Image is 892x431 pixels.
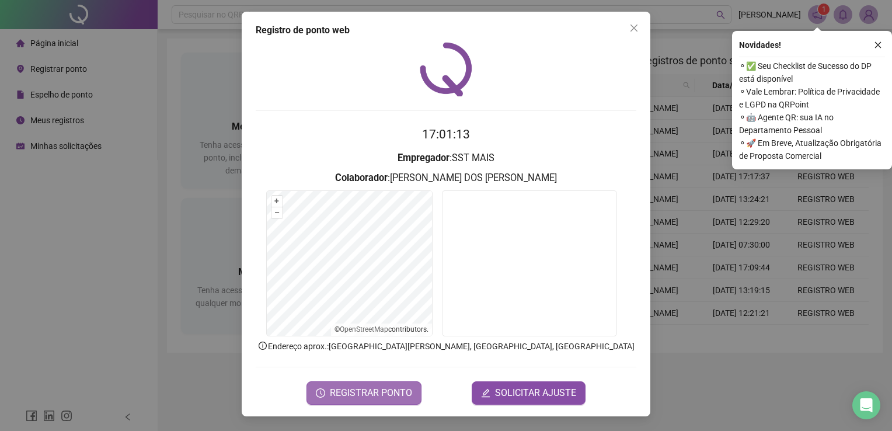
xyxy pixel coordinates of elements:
h3: : [PERSON_NAME] DOS [PERSON_NAME] [256,171,636,186]
a: OpenStreetMap [340,325,388,333]
button: + [271,196,283,207]
span: SOLICITAR AJUSTE [495,386,576,400]
div: Open Intercom Messenger [852,391,880,419]
time: 17:01:13 [422,127,470,141]
strong: Colaborador [335,172,388,183]
span: REGISTRAR PONTO [330,386,412,400]
button: REGISTRAR PONTO [306,381,421,405]
span: ⚬ 🤖 Agente QR: sua IA no Departamento Pessoal [739,111,885,137]
span: close [629,23,639,33]
span: ⚬ Vale Lembrar: Política de Privacidade e LGPD na QRPoint [739,85,885,111]
div: Registro de ponto web [256,23,636,37]
li: © contributors. [334,325,428,333]
span: Novidades ! [739,39,781,51]
span: edit [481,388,490,398]
span: ⚬ 🚀 Em Breve, Atualização Obrigatória de Proposta Comercial [739,137,885,162]
span: close [874,41,882,49]
button: Close [625,19,643,37]
img: QRPoint [420,42,472,96]
strong: Empregador [398,152,450,164]
button: – [271,207,283,218]
p: Endereço aprox. : [GEOGRAPHIC_DATA][PERSON_NAME], [GEOGRAPHIC_DATA], [GEOGRAPHIC_DATA] [256,340,636,353]
span: info-circle [257,340,268,351]
span: ⚬ ✅ Seu Checklist de Sucesso do DP está disponível [739,60,885,85]
button: editSOLICITAR AJUSTE [472,381,586,405]
h3: : SST MAIS [256,151,636,166]
span: clock-circle [316,388,325,398]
